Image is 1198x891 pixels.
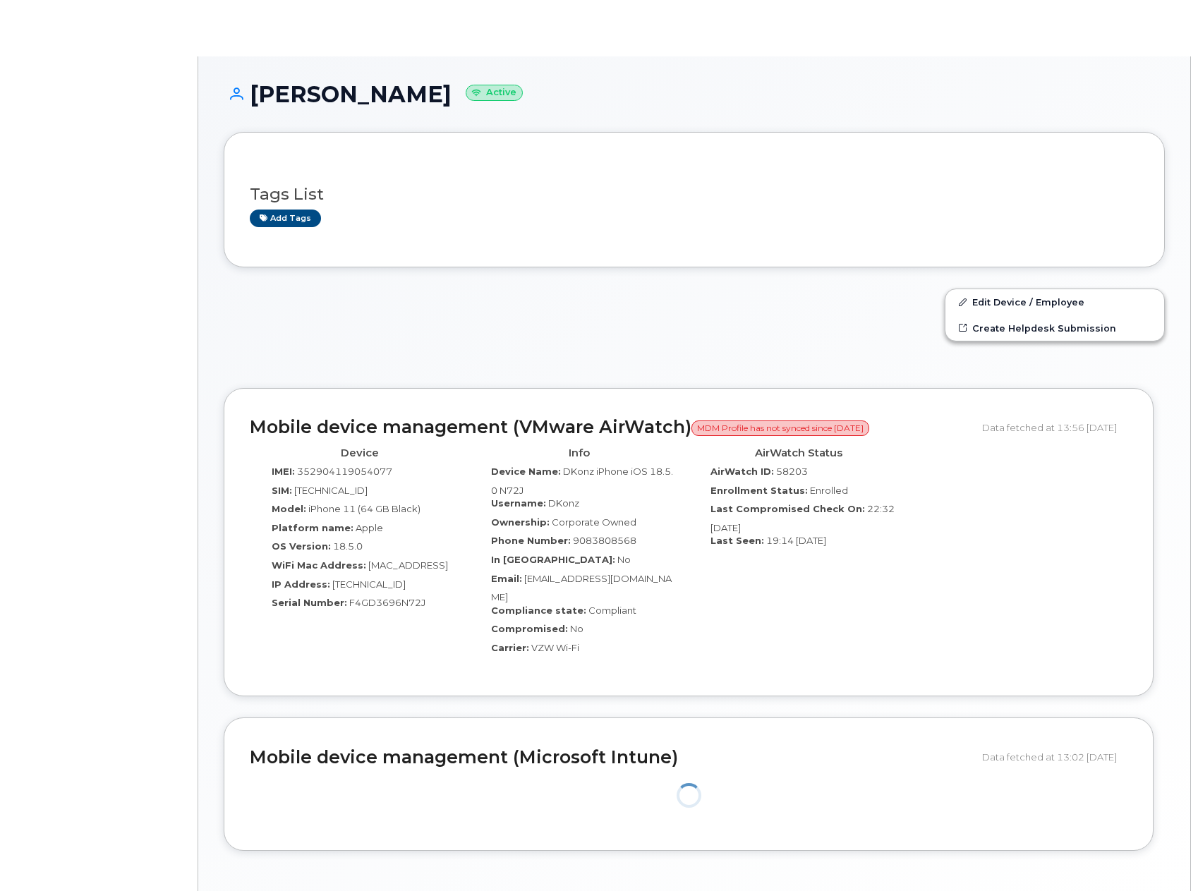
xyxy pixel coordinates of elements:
h2: Mobile device management (Microsoft Intune) [250,748,972,768]
label: Compromised: [491,622,568,636]
label: Username: [491,497,546,510]
h2: Mobile device management (VMware AirWatch) [250,418,972,437]
label: Enrollment Status: [710,484,808,497]
span: F4GD3696N72J [349,597,425,608]
span: Enrolled [810,485,848,496]
h4: Info [480,447,678,459]
span: MDM Profile has not synced since [DATE] [691,420,869,436]
label: Phone Number: [491,534,571,547]
label: Serial Number: [272,596,347,610]
span: 58203 [776,466,808,477]
div: Data fetched at 13:02 [DATE] [982,744,1127,770]
label: Device Name: [491,465,561,478]
h4: Device [260,447,459,459]
span: 22:32 [DATE] [710,503,895,533]
small: Active [466,85,523,101]
span: [TECHNICAL_ID] [294,485,368,496]
label: Platform name: [272,521,353,535]
div: Data fetched at 13:56 [DATE] [982,414,1127,441]
label: IP Address: [272,578,330,591]
span: 9083808568 [573,535,636,546]
label: Ownership: [491,516,550,529]
a: Add tags [250,210,321,227]
span: Corporate Owned [552,516,636,528]
a: Edit Device / Employee [945,289,1164,315]
label: Carrier: [491,641,529,655]
span: DKonz [548,497,579,509]
span: iPhone 11 (64 GB Black) [308,503,420,514]
span: [EMAIL_ADDRESS][DOMAIN_NAME] [491,573,672,603]
span: DKonz iPhone iOS 18.5.0 N72J [491,466,673,496]
label: Compliance state: [491,604,586,617]
span: [TECHNICAL_ID] [332,578,406,590]
span: 18.5.0 [333,540,363,552]
label: IMEI: [272,465,295,478]
h4: AirWatch Status [699,447,897,459]
label: OS Version: [272,540,331,553]
span: VZW Wi-Fi [531,642,579,653]
label: WiFi Mac Address: [272,559,366,572]
span: No [570,623,583,634]
span: 352904119054077 [297,466,392,477]
label: In [GEOGRAPHIC_DATA]: [491,553,615,566]
label: Last Compromised Check On: [710,502,865,516]
span: 19:14 [DATE] [766,535,826,546]
h3: Tags List [250,186,1139,203]
span: Compliant [588,605,636,616]
label: Last Seen: [710,534,764,547]
span: No [617,554,631,565]
a: Create Helpdesk Submission [945,315,1164,341]
h1: [PERSON_NAME] [224,82,1165,107]
span: [MAC_ADDRESS] [368,559,448,571]
label: AirWatch ID: [710,465,774,478]
label: SIM: [272,484,292,497]
label: Email: [491,572,522,586]
span: Apple [356,522,383,533]
label: Model: [272,502,306,516]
